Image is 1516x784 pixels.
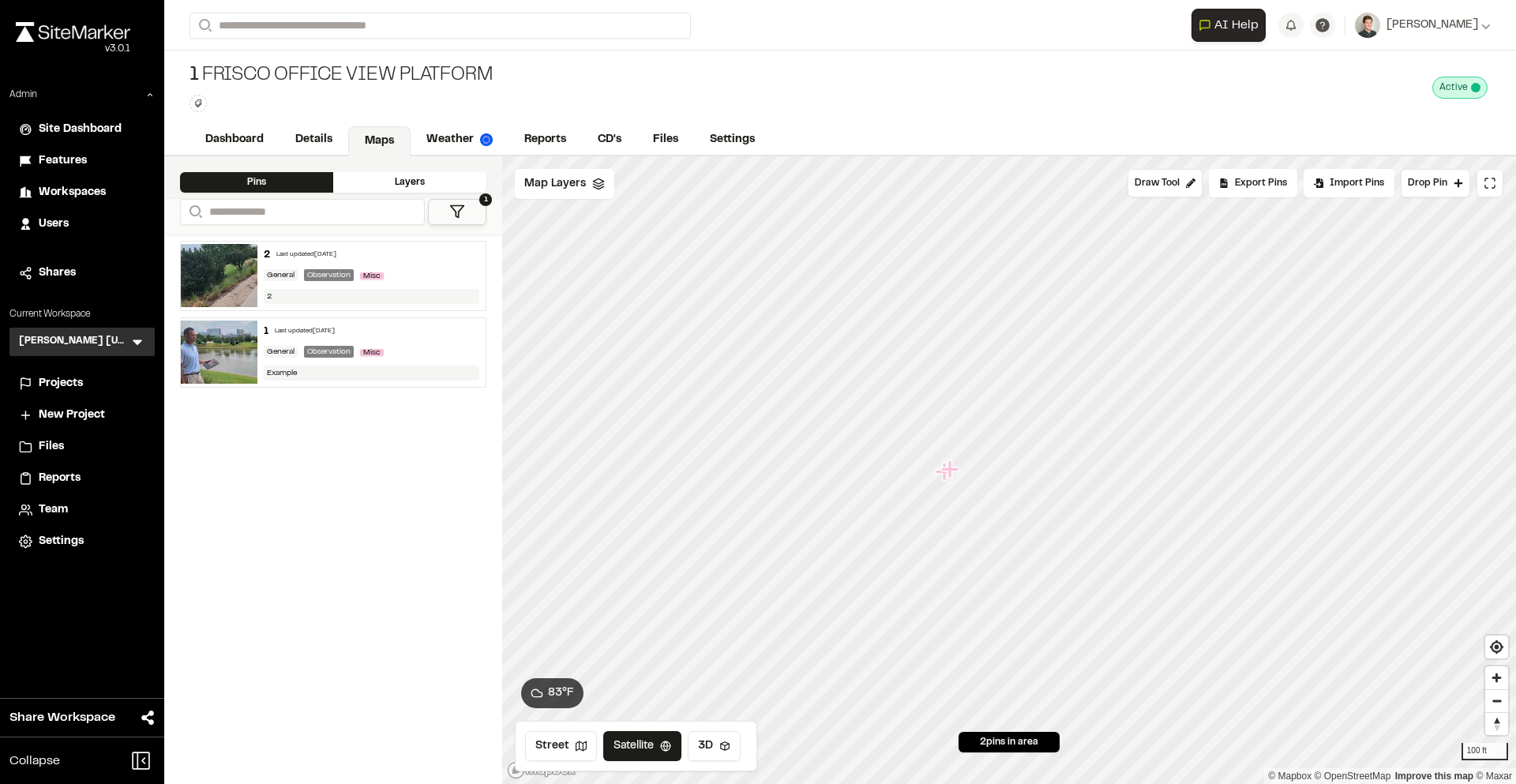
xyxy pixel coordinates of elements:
p: Current Workspace [9,307,155,321]
button: Zoom out [1485,689,1508,712]
span: Misc [360,349,384,356]
button: Search [180,199,208,225]
a: Projects [19,375,145,392]
span: Reset bearing to north [1485,713,1508,735]
button: Reset bearing to north [1485,712,1508,735]
a: Maxar [1476,771,1512,782]
div: Map marker [941,460,962,480]
span: 1 [479,193,492,206]
img: file [181,321,257,384]
button: Draw Tool [1128,169,1203,197]
div: Oh geez...please don't... [16,42,130,56]
div: Import Pins into your project [1304,169,1394,197]
a: Settings [694,125,771,155]
div: No pins available to export [1209,169,1297,197]
span: Files [39,438,64,456]
img: file [181,244,257,307]
button: Find my location [1485,636,1508,658]
div: 2 [264,248,270,262]
img: precipai.png [480,133,493,146]
button: Zoom in [1485,666,1508,689]
span: AI Help [1214,16,1259,35]
span: Settings [39,533,84,550]
div: Open AI Assistant [1191,9,1272,42]
a: Maps [348,126,411,156]
span: Map Layers [524,175,586,193]
img: User [1355,13,1380,38]
a: Features [19,152,145,170]
div: Last updated [DATE] [275,327,335,336]
button: Satellite [603,731,681,761]
span: This project is active and counting against your active project count. [1471,83,1480,92]
button: 1 [428,199,486,225]
span: Users [39,216,69,233]
div: 1 [264,324,268,339]
a: CD's [582,125,637,155]
a: Reports [19,470,145,487]
div: General [264,346,298,358]
img: rebrand.png [16,22,130,42]
a: Settings [19,533,145,550]
div: 2 [264,289,480,304]
span: Share Workspace [9,708,115,727]
span: Collapse [9,752,60,771]
span: New Project [39,407,105,424]
span: 83 ° F [548,685,574,702]
span: Projects [39,375,83,392]
h3: [PERSON_NAME] [US_STATE] [19,334,129,350]
span: Workspaces [39,184,106,201]
button: Street [525,731,597,761]
button: 3D [688,731,741,761]
span: Export Pins [1235,176,1287,190]
a: Shares [19,264,145,282]
span: Zoom out [1485,690,1508,712]
div: Observation [304,346,354,358]
span: Draw Tool [1135,176,1180,190]
a: Site Dashboard [19,121,145,138]
button: [PERSON_NAME] [1355,13,1491,38]
span: Active [1439,81,1468,95]
a: Files [19,438,145,456]
span: Misc [360,272,384,279]
p: Admin [9,88,37,102]
a: OpenStreetMap [1315,771,1391,782]
a: Weather [411,125,508,155]
a: Mapbox [1268,771,1311,782]
span: [PERSON_NAME] [1387,17,1478,34]
button: Open AI Assistant [1191,9,1266,42]
span: Site Dashboard [39,121,122,138]
div: General [264,269,298,281]
button: Edit Tags [189,95,207,112]
span: Features [39,152,87,170]
a: Team [19,501,145,519]
a: Reports [508,125,582,155]
div: Example [264,366,480,381]
div: 100 ft [1462,743,1508,760]
a: Map feedback [1395,771,1473,782]
a: Files [637,125,694,155]
span: 2 pins in area [980,735,1038,749]
span: Team [39,501,68,519]
a: Workspaces [19,184,145,201]
a: Users [19,216,145,233]
div: Pins [180,172,333,193]
div: Last updated [DATE] [276,250,336,260]
div: Layers [333,172,486,193]
a: Dashboard [189,125,280,155]
a: Details [280,125,348,155]
button: Search [189,13,218,39]
span: Reports [39,470,81,487]
span: 1 [189,63,199,88]
span: Shares [39,264,76,282]
button: 83°F [521,678,584,708]
span: Drop Pin [1408,176,1447,190]
div: Frisco Office View Platform [189,63,492,88]
span: Import Pins [1330,176,1384,190]
div: Map marker [936,462,956,482]
div: This project is active and counting against your active project count. [1432,77,1488,99]
button: Drop Pin [1401,169,1470,197]
a: Mapbox logo [507,761,576,779]
a: New Project [19,407,145,424]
